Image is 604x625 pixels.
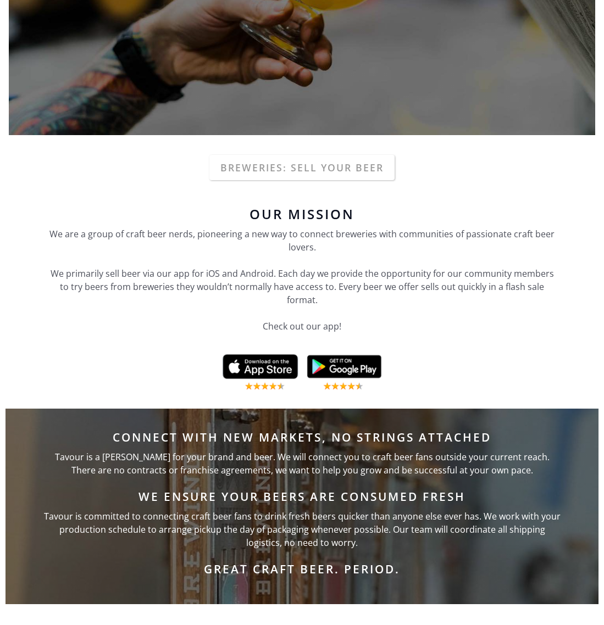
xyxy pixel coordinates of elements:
h6: Connect with new markets, no strings attached [44,431,561,444]
h6: Our Mission [44,208,561,221]
h6: Great Craft Beer. Period. [44,562,561,576]
p: Tavour is a [PERSON_NAME] for your brand and beer. We will connect you to craft beer fans outside... [44,450,561,477]
h6: We ensure your beers are consumed fresh [44,490,561,503]
a: Breweries: Sell your beer [209,155,395,180]
p: We are a group of craft beer nerds, pioneering a new way to connect breweries with communities of... [49,227,555,346]
p: Tavour is committed to connecting craft beer fans to drink fresh beers quicker than anyone else e... [44,510,561,549]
